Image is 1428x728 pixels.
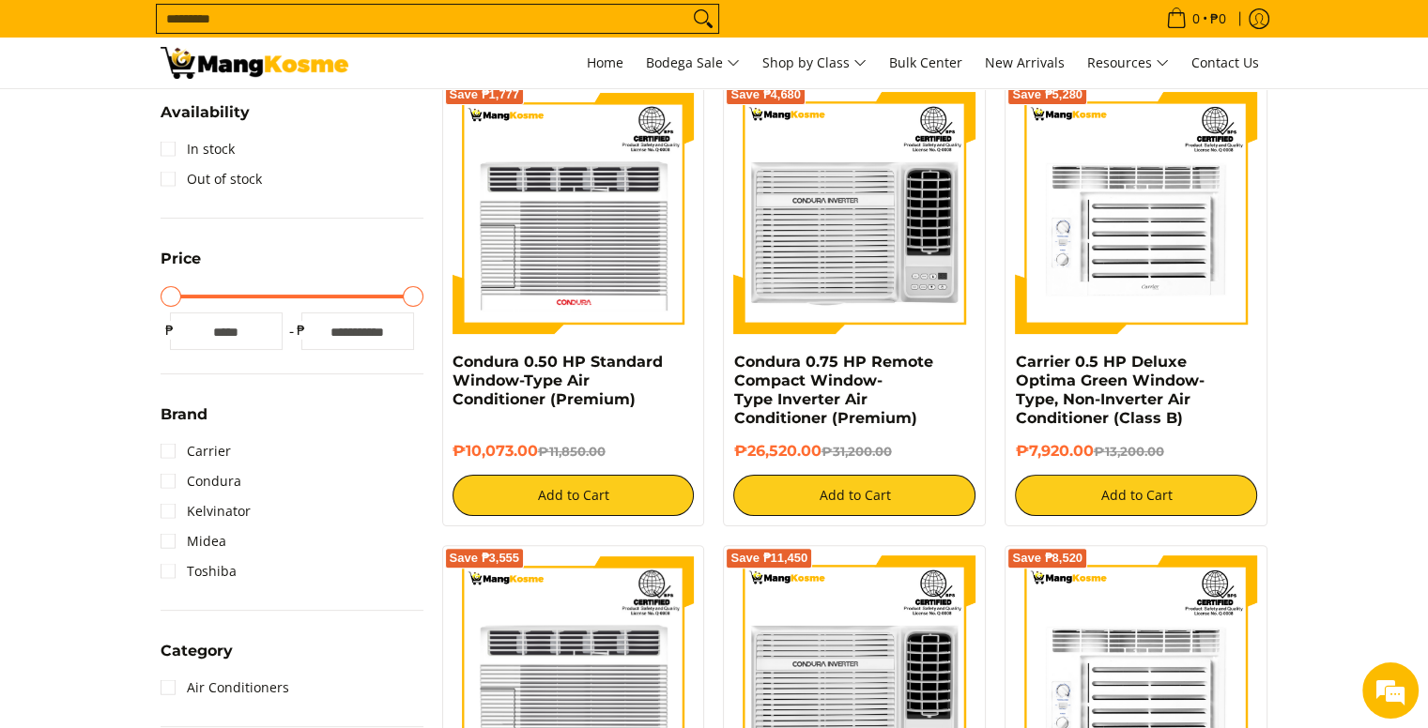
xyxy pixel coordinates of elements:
[637,38,749,88] a: Bodega Sale
[1190,12,1203,25] span: 0
[1093,444,1163,459] del: ₱13,200.00
[1015,475,1257,516] button: Add to Cart
[161,105,250,120] span: Availability
[733,442,975,461] h6: ₱26,520.00
[161,134,235,164] a: In stock
[730,89,801,100] span: Save ₱4,680
[821,444,891,459] del: ₱31,200.00
[450,553,520,564] span: Save ₱3,555
[1078,38,1178,88] a: Resources
[1015,442,1257,461] h6: ₱7,920.00
[577,38,633,88] a: Home
[1015,92,1257,334] img: Carrier 0.5 HP Deluxe Optima Green Window-Type, Non-Inverter Air Conditioner (Class B)
[292,321,311,340] span: ₱
[161,466,241,496] a: Condura
[161,321,179,340] span: ₱
[161,407,207,422] span: Brand
[1012,89,1083,100] span: Save ₱5,280
[1015,353,1204,427] a: Carrier 0.5 HP Deluxe Optima Green Window-Type, Non-Inverter Air Conditioner (Class B)
[161,556,237,586] a: Toshiba
[367,38,1268,88] nav: Main Menu
[1160,8,1232,29] span: •
[753,38,876,88] a: Shop by Class
[161,644,233,659] span: Category
[688,5,718,33] button: Search
[453,475,695,516] button: Add to Cart
[161,407,207,436] summary: Open
[733,353,932,427] a: Condura 0.75 HP Remote Compact Window-Type Inverter Air Conditioner (Premium)
[587,53,623,71] span: Home
[161,105,250,134] summary: Open
[161,496,251,526] a: Kelvinator
[985,53,1065,71] span: New Arrivals
[1191,53,1259,71] span: Contact Us
[453,353,663,408] a: Condura 0.50 HP Standard Window-Type Air Conditioner (Premium)
[161,526,226,556] a: Midea
[161,251,201,266] span: Price
[161,436,231,466] a: Carrier
[762,52,867,75] span: Shop by Class
[161,164,262,194] a: Out of stock
[538,444,606,459] del: ₱11,850.00
[1087,52,1169,75] span: Resources
[453,92,695,334] img: condura-wrac-6s-premium-mang-kosme
[161,47,348,79] img: Bodega Sale Aircon l Mang Kosme: Home Appliances Warehouse Sale | Page 2
[450,89,520,100] span: Save ₱1,777
[975,38,1074,88] a: New Arrivals
[733,475,975,516] button: Add to Cart
[646,52,740,75] span: Bodega Sale
[161,673,289,703] a: Air Conditioners
[733,92,975,334] img: Condura 0.75 HP Remote Compact Window-Type Inverter Air Conditioner (Premium)
[1012,553,1083,564] span: Save ₱8,520
[1182,38,1268,88] a: Contact Us
[730,553,807,564] span: Save ₱11,450
[161,251,201,281] summary: Open
[453,442,695,461] h6: ₱10,073.00
[161,644,233,673] summary: Open
[1207,12,1229,25] span: ₱0
[889,53,962,71] span: Bulk Center
[880,38,972,88] a: Bulk Center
